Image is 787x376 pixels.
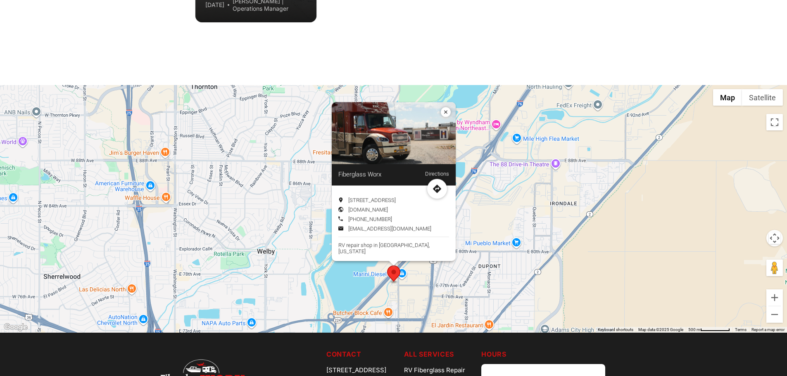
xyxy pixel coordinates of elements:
[2,322,29,333] img: Google
[338,242,430,254] span: RV repair shop in [GEOGRAPHIC_DATA], [US_STATE]
[348,216,392,222] a: [PHONE_NUMBER]
[766,230,783,246] button: Map camera controls
[766,289,783,306] button: Zoom in
[425,171,449,180] span: Directions
[638,327,683,332] span: Map data ©2025 Google
[713,89,742,106] button: Show street map
[338,171,393,179] span: Fiberglass Worx
[735,327,747,332] a: Terms
[427,179,447,199] span: Directions
[348,197,396,203] span: [STREET_ADDRESS]
[481,349,627,359] h5: Hours
[751,327,785,332] a: Report a map error
[326,349,397,359] h5: Contact
[686,327,732,333] button: Map Scale: 500 m per 68 pixels
[598,327,633,333] button: Keyboard shortcuts
[425,171,449,177] a: Directions
[766,260,783,276] button: Drag Pegman onto the map to open Street View
[688,327,700,332] span: 500 m
[404,349,475,359] h5: ALL SERVICES
[742,89,783,106] button: Show satellite imagery
[2,322,29,333] a: Open this area in Google Maps (opens a new window)
[348,206,388,213] a: [DOMAIN_NAME]
[387,265,400,284] div: Fiberglass Worx
[332,92,456,175] img: Fiberglass Worx
[766,306,783,323] button: Zoom out
[205,1,224,9] div: [DATE]
[348,225,431,232] a: [EMAIL_ADDRESS][DOMAIN_NAME]
[766,114,783,130] button: Toggle fullscreen view
[333,104,454,261] div: Location info: Fiberglass Worx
